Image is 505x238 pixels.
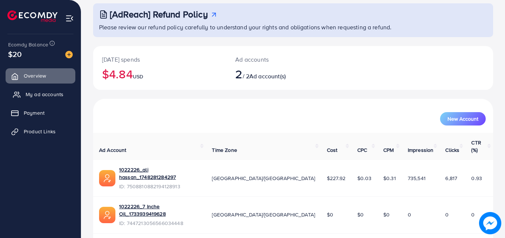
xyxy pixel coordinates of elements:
a: 1022226_ali hassan_1748281284297 [119,166,200,181]
p: Ad accounts [235,55,318,64]
span: Ad Account [99,146,127,154]
span: ID: 7508810882194128913 [119,183,200,190]
a: My ad accounts [6,87,75,102]
span: CPC [357,146,367,154]
span: $20 [8,49,22,59]
img: logo [7,10,58,22]
a: Product Links [6,124,75,139]
span: 2 [235,65,242,82]
a: Overview [6,68,75,83]
span: Clicks [445,146,459,154]
h2: $4.84 [102,67,217,81]
button: New Account [440,112,486,125]
span: My ad accounts [26,91,63,98]
span: 0 [408,211,411,218]
span: 6,817 [445,175,457,182]
span: $0.03 [357,175,371,182]
span: $0 [383,211,390,218]
span: $0.31 [383,175,396,182]
span: Payment [24,109,45,117]
span: USD [133,73,143,80]
span: ID: 7447213056566034448 [119,219,200,227]
img: ic-ads-acc.e4c84228.svg [99,207,115,223]
span: Ad account(s) [249,72,286,80]
span: Time Zone [212,146,237,154]
p: Please review our refund policy carefully to understand your rights and obligations when requesti... [99,23,489,32]
img: image [479,212,501,234]
span: $0 [327,211,333,218]
span: [GEOGRAPHIC_DATA]/[GEOGRAPHIC_DATA] [212,211,315,218]
span: CPM [383,146,394,154]
a: 1022226_7 Inche Oil_1733939419628 [119,203,200,218]
span: Overview [24,72,46,79]
h2: / 2 [235,67,318,81]
span: CTR (%) [471,139,481,154]
a: Payment [6,105,75,120]
p: [DATE] spends [102,55,217,64]
img: ic-ads-acc.e4c84228.svg [99,170,115,186]
img: image [65,51,73,58]
span: Cost [327,146,338,154]
span: $0 [357,211,364,218]
span: Impression [408,146,434,154]
span: 0 [445,211,449,218]
img: menu [65,14,74,23]
span: Ecomdy Balance [8,41,48,48]
span: $227.92 [327,175,345,182]
span: Product Links [24,128,56,135]
h3: [AdReach] Refund Policy [110,9,208,20]
span: 735,541 [408,175,426,182]
span: [GEOGRAPHIC_DATA]/[GEOGRAPHIC_DATA] [212,175,315,182]
span: 0.93 [471,175,482,182]
span: 0 [471,211,475,218]
span: New Account [447,116,478,121]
